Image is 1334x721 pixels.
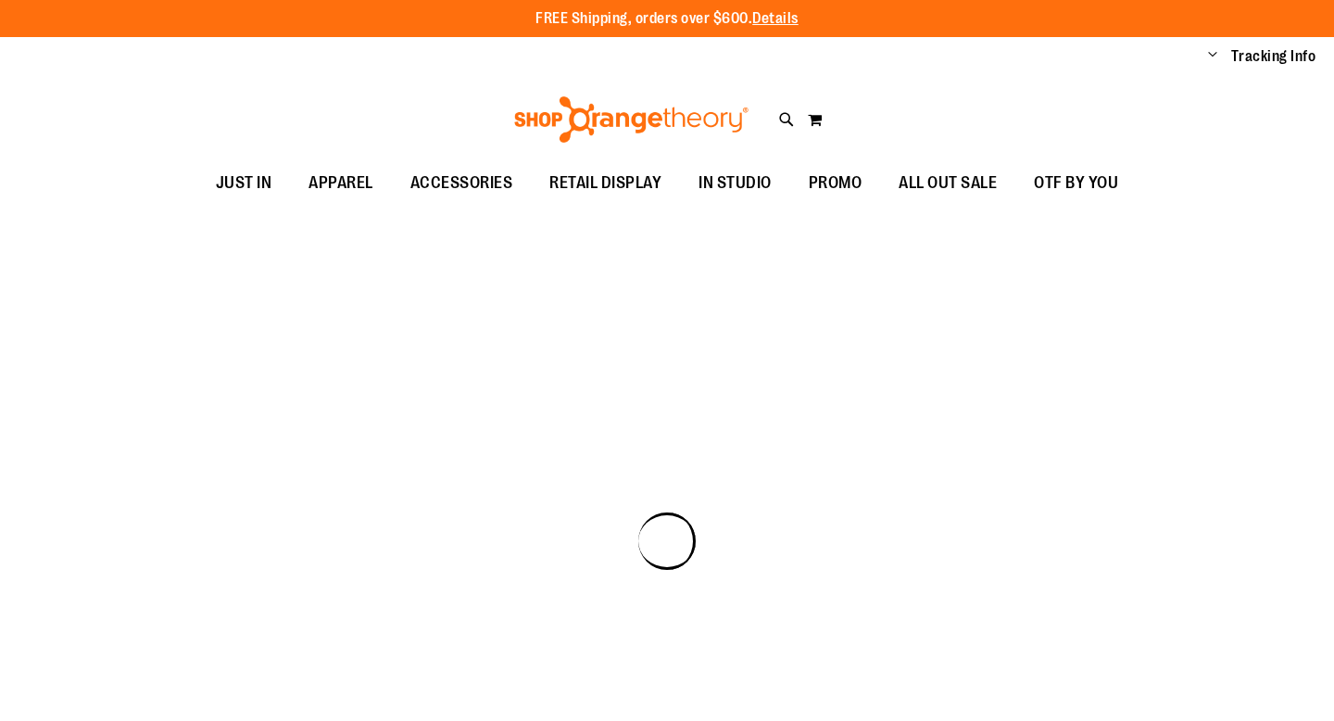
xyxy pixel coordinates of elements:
button: Account menu [1208,47,1217,66]
a: ALL OUT SALE [880,162,1015,205]
a: JUST IN [197,162,291,205]
span: OTF BY YOU [1034,162,1118,204]
span: JUST IN [216,162,272,204]
a: APPAREL [290,162,392,205]
span: RETAIL DISPLAY [549,162,661,204]
a: Tracking Info [1231,46,1316,67]
span: PROMO [809,162,862,204]
span: ACCESSORIES [410,162,513,204]
img: Shop Orangetheory [511,96,751,143]
a: RETAIL DISPLAY [531,162,680,205]
a: Details [752,10,799,27]
span: ALL OUT SALE [899,162,997,204]
a: IN STUDIO [680,162,790,205]
span: APPAREL [308,162,373,204]
a: ACCESSORIES [392,162,532,205]
span: IN STUDIO [698,162,772,204]
a: PROMO [790,162,881,205]
p: FREE Shipping, orders over $600. [535,8,799,30]
a: OTF BY YOU [1015,162,1137,205]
